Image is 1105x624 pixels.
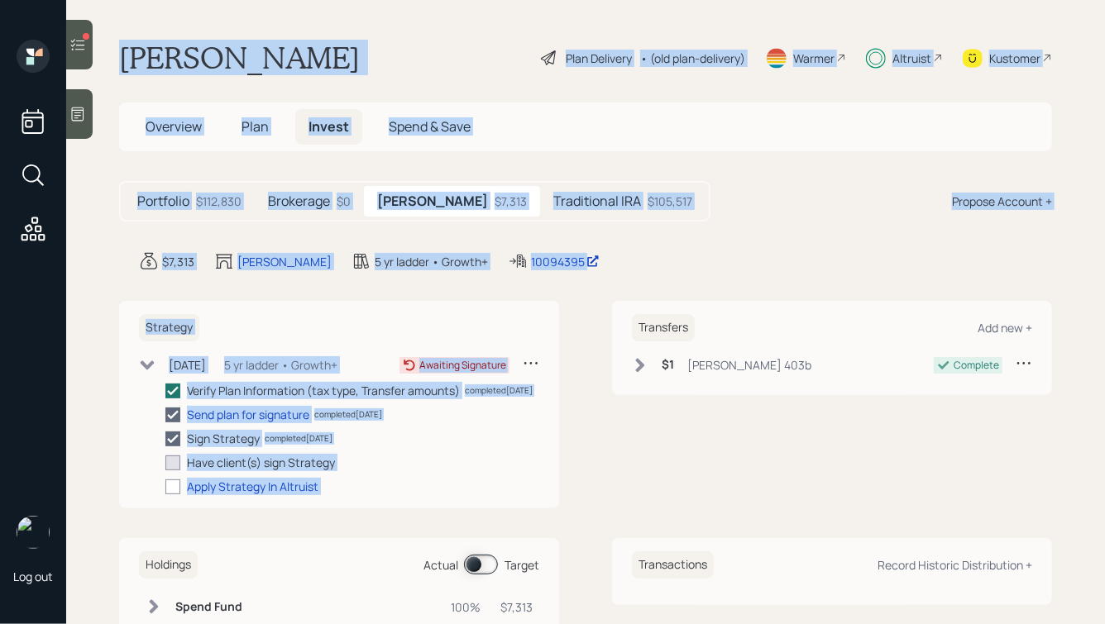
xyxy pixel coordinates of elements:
[423,556,458,574] div: Actual
[187,430,260,447] div: Sign Strategy
[224,356,337,374] div: 5 yr ladder • Growth+
[632,551,714,579] h6: Transactions
[268,193,330,209] h5: Brokerage
[119,40,360,76] h1: [PERSON_NAME]
[377,193,488,209] h5: [PERSON_NAME]
[687,356,811,374] div: [PERSON_NAME] 403b
[187,406,309,423] div: Send plan for signature
[314,408,382,421] div: completed [DATE]
[878,557,1032,573] div: Record Historic Distribution +
[648,193,692,210] div: $105,517
[169,356,206,374] div: [DATE]
[187,382,460,399] div: Verify Plan Information (tax type, Transfer amounts)
[495,193,527,210] div: $7,313
[265,432,332,445] div: completed [DATE]
[162,253,194,270] div: $7,313
[309,117,349,136] span: Invest
[419,358,506,373] div: Awaiting Signature
[175,600,254,614] h6: Spend Fund
[139,314,199,341] h6: Strategy
[187,454,335,471] div: Have client(s) sign Strategy
[13,569,53,584] div: Log out
[237,253,332,270] div: [PERSON_NAME]
[17,516,50,549] img: hunter_neumayer.jpg
[375,253,488,270] div: 5 yr ladder • Growth+
[978,320,1032,336] div: Add new +
[187,478,318,495] div: Apply Strategy In Altruist
[465,384,533,397] div: completed [DATE]
[662,358,674,372] h6: $1
[954,358,999,373] div: Complete
[389,117,471,136] span: Spend & Save
[952,193,1052,210] div: Propose Account +
[793,50,835,67] div: Warmer
[196,193,242,210] div: $112,830
[632,314,695,341] h6: Transfers
[139,551,198,579] h6: Holdings
[505,556,539,574] div: Target
[531,253,600,270] div: 10094395
[989,50,1040,67] div: Kustomer
[146,117,202,136] span: Overview
[137,193,189,209] h5: Portfolio
[500,598,533,616] div: $7,313
[451,598,481,616] div: 100%
[242,117,269,136] span: Plan
[566,50,632,67] div: Plan Delivery
[640,50,745,67] div: • (old plan-delivery)
[337,193,351,210] div: $0
[892,50,931,67] div: Altruist
[553,193,641,209] h5: Traditional IRA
